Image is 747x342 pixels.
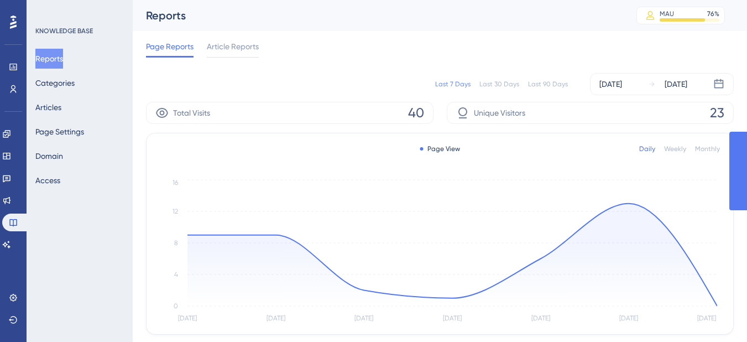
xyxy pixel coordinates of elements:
[639,144,655,153] div: Daily
[35,146,63,166] button: Domain
[35,49,63,69] button: Reports
[35,27,93,35] div: KNOWLEDGE BASE
[660,9,674,18] div: MAU
[443,314,462,322] tspan: [DATE]
[695,144,720,153] div: Monthly
[354,314,373,322] tspan: [DATE]
[174,302,178,310] tspan: 0
[146,40,194,53] span: Page Reports
[35,170,60,190] button: Access
[528,80,568,89] div: Last 90 Days
[35,97,61,117] button: Articles
[697,314,716,322] tspan: [DATE]
[174,271,178,278] tspan: 4
[408,104,424,122] span: 40
[474,106,525,120] span: Unique Visitors
[531,314,550,322] tspan: [DATE]
[701,298,734,331] iframe: UserGuiding AI Assistant Launcher
[173,208,178,215] tspan: 12
[207,40,259,53] span: Article Reports
[178,314,197,322] tspan: [DATE]
[173,106,210,120] span: Total Visits
[710,104,724,122] span: 23
[146,8,609,23] div: Reports
[479,80,519,89] div: Last 30 Days
[420,144,460,153] div: Page View
[665,77,687,91] div: [DATE]
[664,144,686,153] div: Weekly
[599,77,622,91] div: [DATE]
[35,73,75,93] button: Categories
[619,314,638,322] tspan: [DATE]
[174,239,178,247] tspan: 8
[35,122,84,142] button: Page Settings
[267,314,285,322] tspan: [DATE]
[707,9,719,18] div: 76 %
[435,80,471,89] div: Last 7 Days
[173,179,178,186] tspan: 16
